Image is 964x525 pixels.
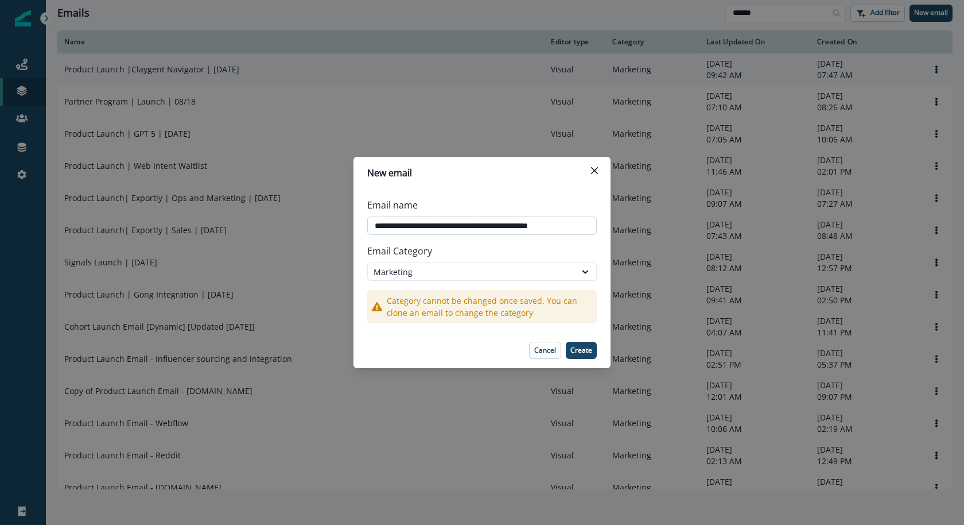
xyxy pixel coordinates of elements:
[585,161,604,180] button: Close
[387,295,592,319] p: Category cannot be changed once saved. You can clone an email to change the category
[367,166,412,180] p: New email
[367,240,597,262] p: Email Category
[566,342,597,359] button: Create
[570,346,592,354] p: Create
[529,342,561,359] button: Cancel
[367,198,418,212] p: Email name
[374,266,570,278] div: Marketing
[534,346,556,354] p: Cancel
